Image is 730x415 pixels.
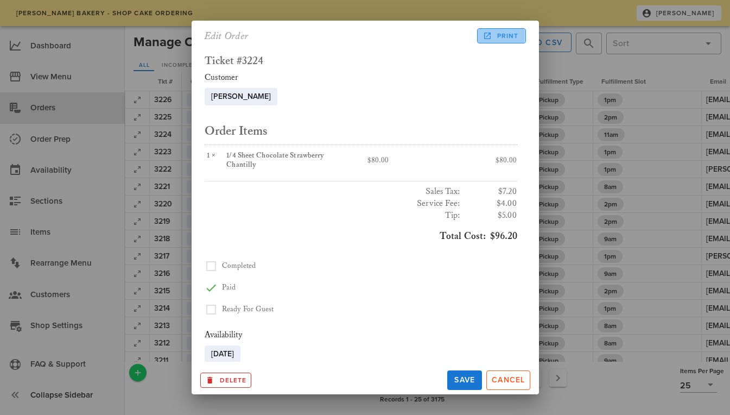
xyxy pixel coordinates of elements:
[205,329,517,341] div: Availability
[205,198,461,210] h3: Service Fee:
[491,375,525,385] span: Cancel
[226,152,354,170] div: 1/4 Sheet Chocolate Strawberry Chantilly
[200,373,252,388] button: Archive this Record?
[361,150,439,172] div: $80.00
[486,370,530,390] button: Cancel
[477,28,525,43] a: Print
[485,31,518,41] span: Print
[222,283,236,292] span: Paid
[205,210,461,222] h3: Tip:
[205,152,227,170] div: ×
[447,370,482,390] button: Save
[205,123,517,140] h2: Order Items
[222,261,256,271] span: Completed
[211,88,271,105] span: [PERSON_NAME]
[205,186,461,198] h3: Sales Tax:
[439,150,517,172] div: $80.00
[205,72,517,84] div: Customer
[205,230,517,242] h3: $96.20
[452,375,478,385] span: Save
[465,186,517,198] h3: $7.20
[205,375,247,385] span: Delete
[205,55,517,67] h2: Ticket #3224
[465,198,517,210] h3: $4.00
[205,151,212,160] span: 1
[205,27,249,45] h2: Edit Order
[222,305,274,314] span: Ready For Guest
[440,230,486,242] span: Total Cost:
[465,210,517,222] h3: $5.00
[211,345,234,363] span: [DATE]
